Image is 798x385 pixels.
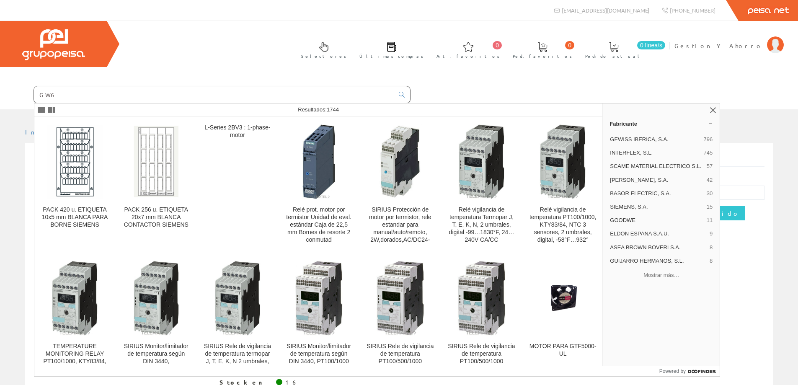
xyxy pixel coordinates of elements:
[302,124,336,199] img: Relé prot. motor por termistor Unidad de eval. estándar Caja de 22,5 mm Bornes de resorte 2 conmutad
[360,117,441,253] a: SIRIUS Protección de motor por termistor, rele estandar para manual/auto/remoto, 2W,dorados,AC/DC...
[674,35,784,43] a: Gestion Y Ahorro
[704,136,713,143] span: 796
[610,163,703,170] span: SCAME MATERIAL ELECTRICO S.L.
[529,343,597,358] div: MOTOR PARA GTF5000-UL
[301,52,346,60] span: Selectores
[122,206,190,229] div: PACK 256 u. ETIQUETA 20x7 mm BLANCA CONTACTOR SIEMENS
[610,230,706,238] span: ELDON ESPAÑA S.A.U.
[285,343,353,380] div: SIRIUS Monitor/limitador de temperatura según DIN 3440, PT100/1000 KTY83/84, NTC, 2 umbrales, digita
[367,206,434,244] div: SIRIUS Protección de motor por termistor, rele estandar para manual/auto/remoto, 2W,dorados,AC/DC24-
[298,106,339,113] span: Resultados:
[637,41,665,49] span: 0 línea/s
[565,41,574,49] span: 0
[493,41,502,49] span: 0
[327,106,339,113] span: 1744
[610,176,703,184] span: [PERSON_NAME], S.A.
[585,52,642,60] span: Pedido actual
[441,117,522,253] a: Relé vigilancia de temperatura Termopar J, T, E, K, N, 2 umbrales, digital -99…1830°F, 24…240V CA...
[610,244,706,251] span: ASEA BROWN BOVERI S.A.
[457,261,505,336] img: SIRIUS Rele de vigilancia de temperatura PT100/500/1000 KTY83/84, NTC 2 umbrales, digital -50~C - 50
[707,190,713,197] span: 30
[513,52,572,60] span: Ped. favoritos
[204,124,271,139] div: L-Series 2BV3 : 1-phase-motor
[659,366,720,376] a: Powered by
[279,117,359,253] a: Relé prot. motor por termistor Unidad de eval. estándar Caja de 22,5 mm Bornes de resorte 2 conmu...
[359,52,424,60] span: Últimas compras
[351,35,428,64] a: Últimas compras
[707,203,713,211] span: 15
[41,206,108,229] div: PACK 420 u. ETIQUETA 10x5 mm BLANCA PARA BORNE SIEMENS
[379,124,421,199] img: SIRIUS Protección de motor por termistor, rele estandar para manual/auto/remoto, 2W,dorados,AC/DC24-
[540,124,586,199] img: Relé vigilancia de temperatura PT100/1000, KTY83/84, NTC 3 sensores, 2 umbrales, digital, -58°F…932°
[610,136,700,143] span: GEWISS IBERICA, S.A.
[25,128,61,136] a: Inicio
[670,7,715,14] span: [PHONE_NUMBER]
[562,7,649,14] span: [EMAIL_ADDRESS][DOMAIN_NAME]
[34,86,394,103] input: Buscar ...
[529,206,597,244] div: Relé vigilancia de temperatura PT100/1000, KTY83/84, NTC 3 sensores, 2 umbrales, digital, -58°F…932°
[610,217,703,224] span: GOODWE
[710,257,713,265] span: 8
[436,52,500,60] span: Art. favoritos
[116,117,196,253] a: PACK 256 u. ETIQUETA 20x7 mm BLANCA CONTACTOR SIEMENS PACK 256 u. ETIQUETA 20x7 mm BLANCA CONTACT...
[707,217,713,224] span: 11
[674,41,763,50] span: Gestion Y Ahorro
[603,117,720,130] a: Fabricante
[610,203,703,211] span: SIEMENS, S.A.
[197,117,278,253] a: L-Series 2BV3 : 1-phase-motor
[132,124,181,199] img: PACK 256 u. ETIQUETA 20x7 mm BLANCA CONTACTOR SIEMENS
[34,117,115,253] a: PACK 420 u. ETIQUETA 10x5 mm BLANCA PARA BORNE SIEMENS PACK 420 u. ETIQUETA 10x5 mm BLANCA PARA B...
[529,265,597,332] img: MOTOR PARA GTF5000-UL
[710,244,713,251] span: 8
[376,261,424,336] img: SIRIUS Rele de vigilancia de temperatura PT100/500/1000 KTY83/84, NTC 3 SENSORES, 2 umbrales, digita
[448,206,515,244] div: Relé vigilancia de temperatura Termopar J, T, E, K, N, 2 umbrales, digital -99…1830°F, 24…240V CA/CC
[659,367,686,375] span: Powered by
[204,343,271,373] div: SIRIUS Rele de vigilancia de temperatura termopar J, T, E, K, N 2 umbrales, digital -99~C - 999~C, 2
[710,230,713,238] span: 9
[293,35,351,64] a: Selectores
[704,149,713,157] span: 745
[52,261,98,336] img: TEMPERATURE MONITORING RELAY PT100/1000, KTY83/84, NTC 2 THRESHOLD VALUES, DIGITAL -58 DEGR.F TO 932
[46,124,104,199] img: PACK 420 u. ETIQUETA 10x5 mm BLANCA PARA BORNE SIEMENS
[610,257,706,265] span: GUIJARRO HERMANOS, S.L.
[610,190,703,197] span: BASOR ELECTRIC, S.A.
[285,206,353,244] div: Relé prot. motor por termistor Unidad de eval. estándar Caja de 22,5 mm Bornes de resorte 2 conmutad
[22,29,85,60] img: Grupo Peisa
[295,261,343,336] img: SIRIUS Monitor/limitador de temperatura según DIN 3440, PT100/1000 KTY83/84, NTC, 2 umbrales, digita
[707,176,713,184] span: 42
[458,124,505,199] img: Relé vigilancia de temperatura Termopar J, T, E, K, N, 2 umbrales, digital -99…1830°F, 24…240V CA/CC
[606,269,716,282] button: Mostrar más…
[133,261,180,336] img: SIRIUS Monitor/limitador de temperatura según DIN 3440, termopar J,K,T,E,N,S,R,B, 2 umbrales, digita
[214,261,261,336] img: SIRIUS Rele de vigilancia de temperatura termopar J, T, E, K, N 2 umbrales, digital -99~C - 999~C, 2
[610,149,700,157] span: INTERFLEX, S.L.
[707,163,713,170] span: 57
[522,117,603,253] a: Relé vigilancia de temperatura PT100/1000, KTY83/84, NTC 3 sensores, 2 umbrales, digital, -58°F…9...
